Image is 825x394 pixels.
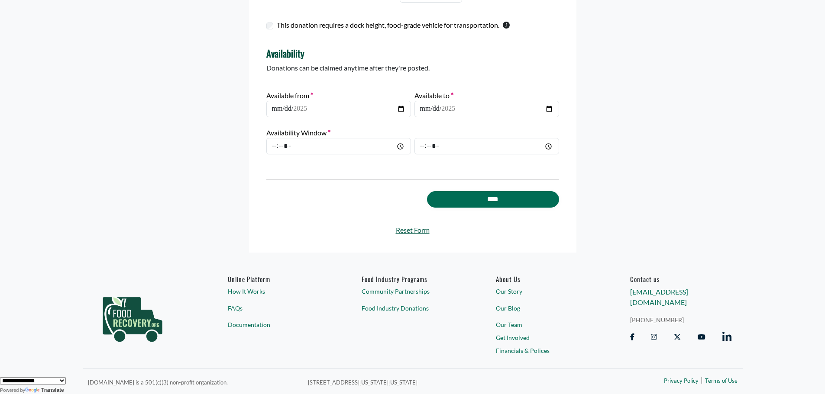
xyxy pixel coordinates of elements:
[25,388,41,394] img: Google Translate
[701,375,703,385] span: |
[362,275,463,283] h6: Food Industry Programs
[496,287,597,296] a: Our Story
[266,48,559,59] h4: Availability
[266,128,330,138] label: Availability Window
[266,63,559,73] p: Donations can be claimed anytime after they're posted.
[630,275,731,283] h6: Contact us
[362,304,463,313] a: Food Industry Donations
[228,275,329,283] h6: Online Platform
[228,304,329,313] a: FAQs
[496,333,597,342] a: Get Involved
[630,288,688,306] a: [EMAIL_ADDRESS][DOMAIN_NAME]
[496,304,597,313] a: Our Blog
[362,287,463,296] a: Community Partnerships
[228,287,329,296] a: How It Works
[496,346,597,355] a: Financials & Polices
[266,90,313,101] label: Available from
[496,275,597,283] a: About Us
[414,90,453,101] label: Available to
[266,225,559,235] a: Reset Form
[228,320,329,329] a: Documentation
[25,387,64,393] a: Translate
[503,22,510,29] svg: This checkbox should only be used by warehouses donating more than one pallet of product.
[630,315,731,324] a: [PHONE_NUMBER]
[94,275,171,357] img: food_recovery_green_logo-76242d7a27de7ed26b67be613a865d9c9037ba317089b267e0515145e5e51427.png
[496,320,597,329] a: Our Team
[277,20,499,30] label: This donation requires a dock height, food-grade vehicle for transportation.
